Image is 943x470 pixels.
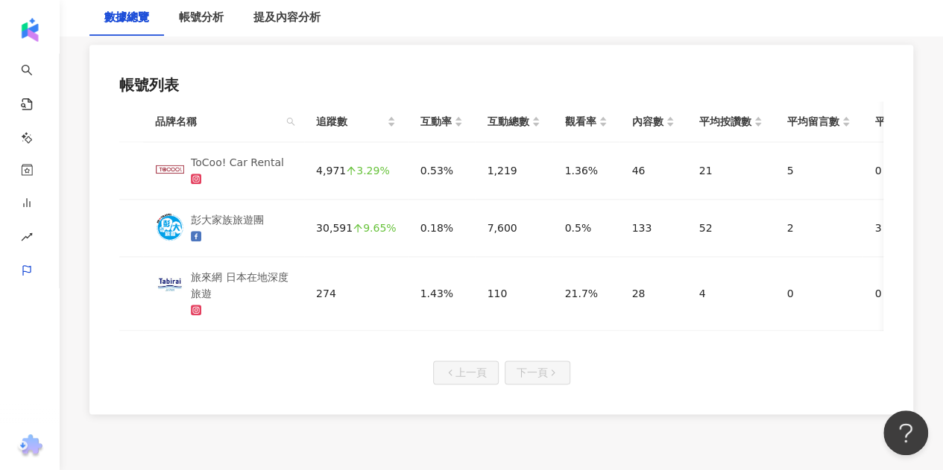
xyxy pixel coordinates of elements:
[874,113,927,130] span: 平均分享數
[155,269,185,299] img: KOL Avatar
[346,165,356,176] span: arrow-up
[155,212,185,241] img: KOL Avatar
[631,220,675,236] div: 133
[420,220,463,236] div: 0.18%
[786,162,851,179] div: 5
[155,212,292,244] a: KOL Avatar彭大家族旅遊團
[179,9,224,27] div: 帳號分析
[564,162,608,179] div: 1.36%
[883,410,928,455] iframe: Help Scout Beacon - Open
[698,220,763,236] div: 52
[18,18,42,42] img: logo icon
[631,113,663,130] span: 內容數
[420,113,451,130] span: 互動率
[155,269,292,318] a: KOL Avatar旅來網 日本在地深度旅遊
[316,220,396,236] div: 30,591
[155,154,292,187] a: KOL AvatarToCoo! Car Rental
[420,162,463,179] div: 0.53%
[631,162,675,179] div: 46
[253,9,321,27] div: 提及內容分析
[874,162,939,179] div: 0
[505,361,570,384] button: 下一頁
[353,223,396,233] div: 9.65%
[564,220,608,236] div: 0.5%
[698,162,763,179] div: 21
[21,222,33,255] span: rise
[191,212,264,228] div: 彭大家族旅遊團
[775,101,862,142] th: 平均留言數
[21,54,51,98] a: search
[191,269,292,302] div: 旅來網 日本在地深度旅遊
[155,154,185,184] img: KOL Avatar
[698,285,763,302] div: 4
[487,285,540,302] div: 110
[475,101,552,142] th: 互動總數
[631,285,675,302] div: 28
[564,113,596,130] span: 觀看率
[698,113,751,130] span: 平均按讚數
[487,113,529,130] span: 互動總數
[564,285,608,302] div: 21.7%
[353,223,363,233] span: arrow-up
[16,434,45,458] img: chrome extension
[304,101,408,142] th: 追蹤數
[552,101,619,142] th: 觀看率
[874,285,939,302] div: 0
[316,285,396,302] div: 274
[191,154,284,171] div: ToCoo! Car Rental
[420,285,463,302] div: 1.43%
[155,113,280,130] span: 品牌名稱
[346,165,389,176] div: 3.29%
[786,220,851,236] div: 2
[687,101,775,142] th: 平均按讚數
[786,113,839,130] span: 平均留言數
[316,162,396,179] div: 4,971
[487,220,540,236] div: 7,600
[408,101,475,142] th: 互動率
[433,361,499,384] button: 上一頁
[874,220,939,236] div: 3
[619,101,687,142] th: 內容數
[283,110,298,133] span: search
[487,162,540,179] div: 1,219
[119,74,883,95] div: 帳號列表
[316,113,384,130] span: 追蹤數
[286,117,295,126] span: search
[786,285,851,302] div: 0
[104,9,149,27] div: 數據總覽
